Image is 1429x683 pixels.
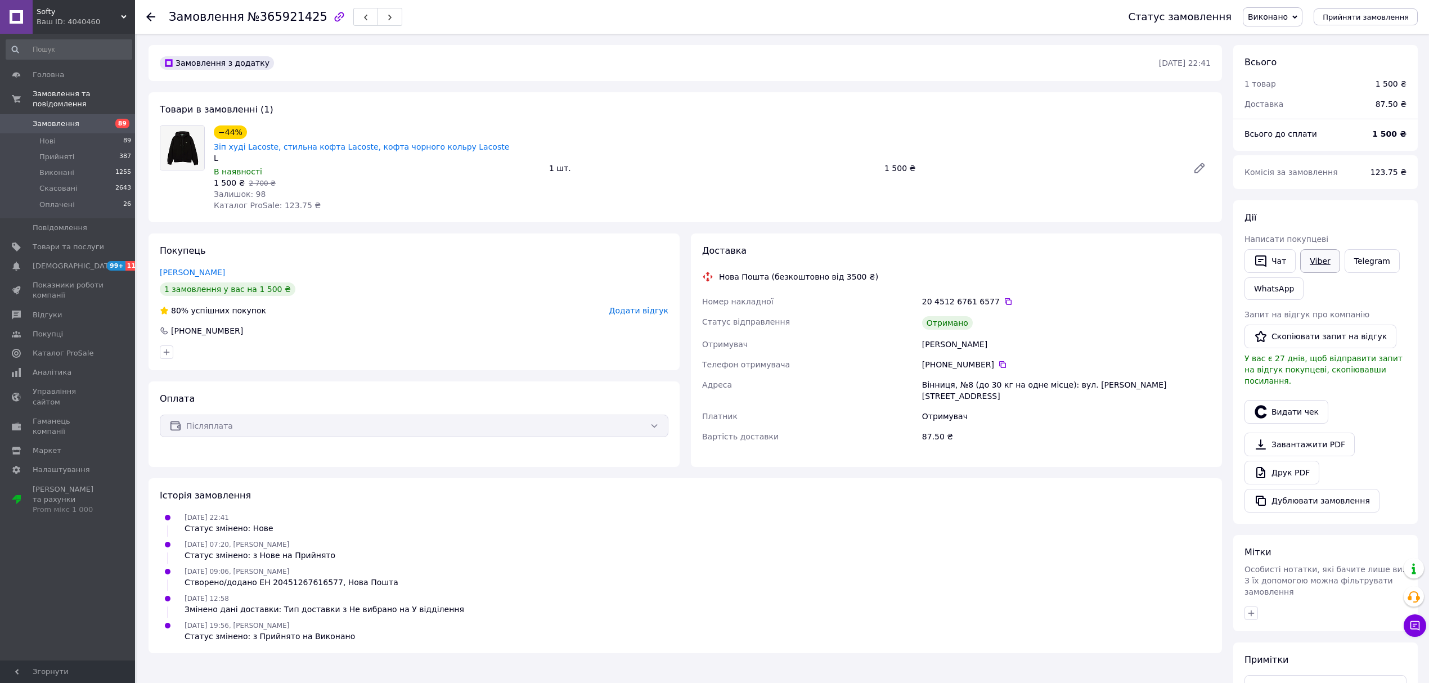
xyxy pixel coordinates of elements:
[185,523,273,534] div: Статус змінено: Нове
[1244,235,1328,244] span: Написати покупцеві
[119,152,131,162] span: 387
[1370,168,1406,177] span: 123.75 ₴
[880,160,1184,176] div: 1 500 ₴
[1244,354,1403,385] span: У вас є 27 днів, щоб відправити запит на відгук покупцеві, скопіювавши посилання.
[214,178,245,187] span: 1 500 ₴
[33,505,104,515] div: Prom мікс 1 000
[922,296,1211,307] div: 20 4512 6761 6577
[33,70,64,80] span: Головна
[160,490,251,501] span: Історія замовлення
[160,393,195,404] span: Оплата
[920,426,1213,447] div: 87.50 ₴
[160,104,273,115] span: Товари в замовленні (1)
[716,271,881,282] div: Нова Пошта (безкоштовно від 3500 ₴)
[702,360,790,369] span: Телефон отримувача
[214,152,540,164] div: L
[115,168,131,178] span: 1255
[160,56,274,70] div: Замовлення з додатку
[702,432,779,441] span: Вартість доставки
[125,261,138,271] span: 11
[115,119,129,128] span: 89
[1244,654,1288,665] span: Примітки
[37,17,135,27] div: Ваш ID: 4040460
[1244,212,1256,223] span: Дії
[169,10,244,24] span: Замовлення
[1128,11,1232,23] div: Статус замовлення
[702,380,732,389] span: Адреса
[33,329,63,339] span: Покупці
[33,119,79,129] span: Замовлення
[123,200,131,210] span: 26
[160,245,206,256] span: Покупець
[6,39,132,60] input: Пошук
[185,568,289,576] span: [DATE] 09:06, [PERSON_NAME]
[702,412,738,421] span: Платник
[33,89,135,109] span: Замовлення та повідомлення
[1248,12,1288,21] span: Виконано
[920,406,1213,426] div: Отримувач
[33,416,104,437] span: Гаманець компанії
[1244,129,1317,138] span: Всього до сплати
[185,631,355,642] div: Статус змінено: з Прийнято на Виконано
[248,10,327,24] span: №365921425
[609,306,668,315] span: Додати відгук
[33,348,93,358] span: Каталог ProSale
[160,268,225,277] a: [PERSON_NAME]
[702,317,790,326] span: Статус відправлення
[115,183,131,194] span: 2643
[39,152,74,162] span: Прийняті
[1244,325,1396,348] button: Скопіювати запит на відгук
[39,168,74,178] span: Виконані
[1376,78,1406,89] div: 1 500 ₴
[33,465,90,475] span: Налаштування
[922,359,1211,370] div: [PHONE_NUMBER]
[39,183,78,194] span: Скасовані
[702,297,774,306] span: Номер накладної
[185,514,229,522] span: [DATE] 22:41
[33,242,104,252] span: Товари та послуги
[920,334,1213,354] div: [PERSON_NAME]
[1244,100,1283,109] span: Доставка
[1369,92,1413,116] div: 87.50 ₴
[1244,79,1276,88] span: 1 товар
[214,201,321,210] span: Каталог ProSale: 123.75 ₴
[160,305,266,316] div: успішних покупок
[214,190,266,199] span: Залишок: 98
[33,223,87,233] span: Повідомлення
[1404,614,1426,637] button: Чат з покупцем
[1345,249,1400,273] a: Telegram
[1300,249,1340,273] a: Viber
[33,261,116,271] span: [DEMOGRAPHIC_DATA]
[185,604,464,615] div: Змінено дані доставки: Тип доставки з Не вибрано на У відділення
[33,446,61,456] span: Маркет
[185,595,229,603] span: [DATE] 12:58
[214,125,247,139] div: −44%
[1244,310,1369,319] span: Запит на відгук про компанію
[160,126,204,170] img: Зіп худі Lacoste, стильна кофта Lacoste, кофта чорного кольру Lacoste
[1323,13,1409,21] span: Прийняти замовлення
[1244,57,1277,68] span: Всього
[1244,433,1355,456] a: Завантажити PDF
[702,245,747,256] span: Доставка
[33,280,104,300] span: Показники роботи компанії
[33,484,104,515] span: [PERSON_NAME] та рахунки
[1244,461,1319,484] a: Друк PDF
[185,622,289,630] span: [DATE] 19:56, [PERSON_NAME]
[107,261,125,271] span: 99+
[170,325,244,336] div: [PHONE_NUMBER]
[920,375,1213,406] div: Вінниця, №8 (до 30 кг на одне місце): вул. [PERSON_NAME][STREET_ADDRESS]
[33,387,104,407] span: Управління сайтом
[922,316,973,330] div: Отримано
[1372,129,1406,138] b: 1 500 ₴
[123,136,131,146] span: 89
[37,7,121,17] span: Softy
[1244,249,1296,273] button: Чат
[1244,547,1271,558] span: Мітки
[1159,59,1211,68] time: [DATE] 22:41
[214,142,509,151] a: Зіп худі Lacoste, стильна кофта Lacoste, кофта чорного кольру Lacoste
[39,200,75,210] span: Оплачені
[185,577,398,588] div: Створено/додано ЕН 20451267616577, Нова Пошта
[545,160,880,176] div: 1 шт.
[1244,168,1338,177] span: Комісія за замовлення
[33,310,62,320] span: Відгуки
